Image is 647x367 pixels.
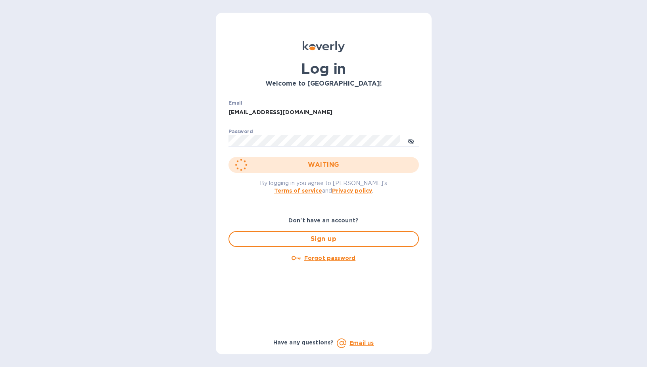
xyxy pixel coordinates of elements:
img: Koverly [303,41,345,52]
span: By logging in you agree to [PERSON_NAME]'s and . [260,180,387,194]
h3: Welcome to [GEOGRAPHIC_DATA]! [228,80,419,88]
b: Have any questions? [273,339,334,346]
label: Email [228,101,242,105]
h1: Log in [228,60,419,77]
u: Forgot password [304,255,355,261]
input: Enter email address [228,107,419,119]
a: Terms of service [274,187,322,194]
label: Password [228,129,253,134]
b: Don't have an account? [288,217,359,224]
button: Sign up [228,231,419,247]
button: toggle password visibility [403,133,419,149]
a: Privacy policy [332,187,372,194]
a: Email us [349,340,374,346]
span: Sign up [236,234,412,244]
